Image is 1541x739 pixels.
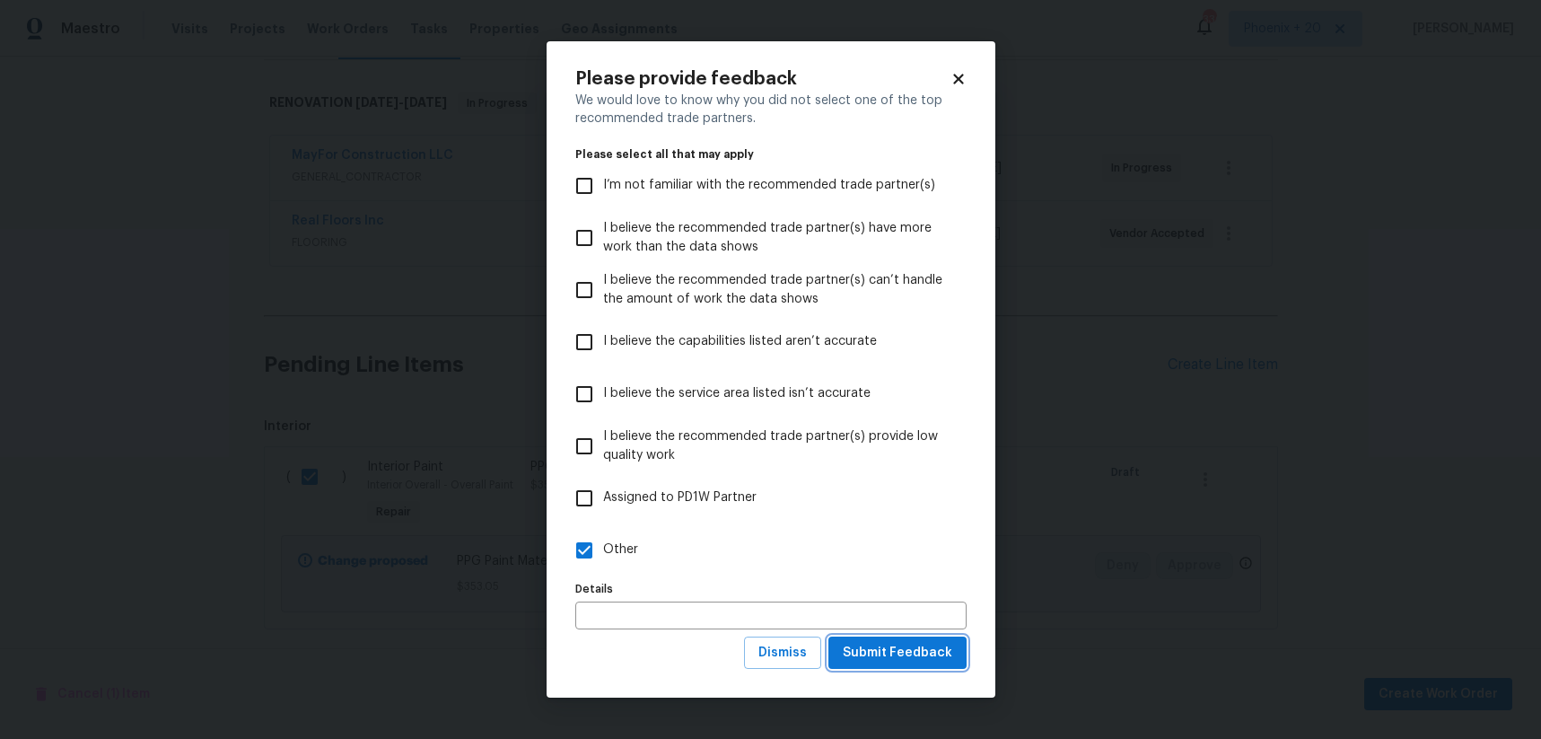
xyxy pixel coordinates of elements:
span: I believe the service area listed isn’t accurate [603,384,871,403]
span: I believe the recommended trade partner(s) can’t handle the amount of work the data shows [603,271,952,309]
button: Dismiss [744,637,821,670]
span: I believe the recommended trade partner(s) provide low quality work [603,427,952,465]
legend: Please select all that may apply [575,149,967,160]
label: Details [575,584,967,594]
span: I believe the capabilities listed aren’t accurate [603,332,877,351]
button: Submit Feedback [828,637,967,670]
span: Other [603,541,638,559]
span: I’m not familiar with the recommended trade partner(s) [603,176,935,195]
span: I believe the recommended trade partner(s) have more work than the data shows [603,219,952,257]
span: Submit Feedback [843,642,952,664]
span: Dismiss [758,642,807,664]
div: We would love to know why you did not select one of the top recommended trade partners. [575,92,967,128]
h2: Please provide feedback [575,70,950,88]
span: Assigned to PD1W Partner [603,488,757,507]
